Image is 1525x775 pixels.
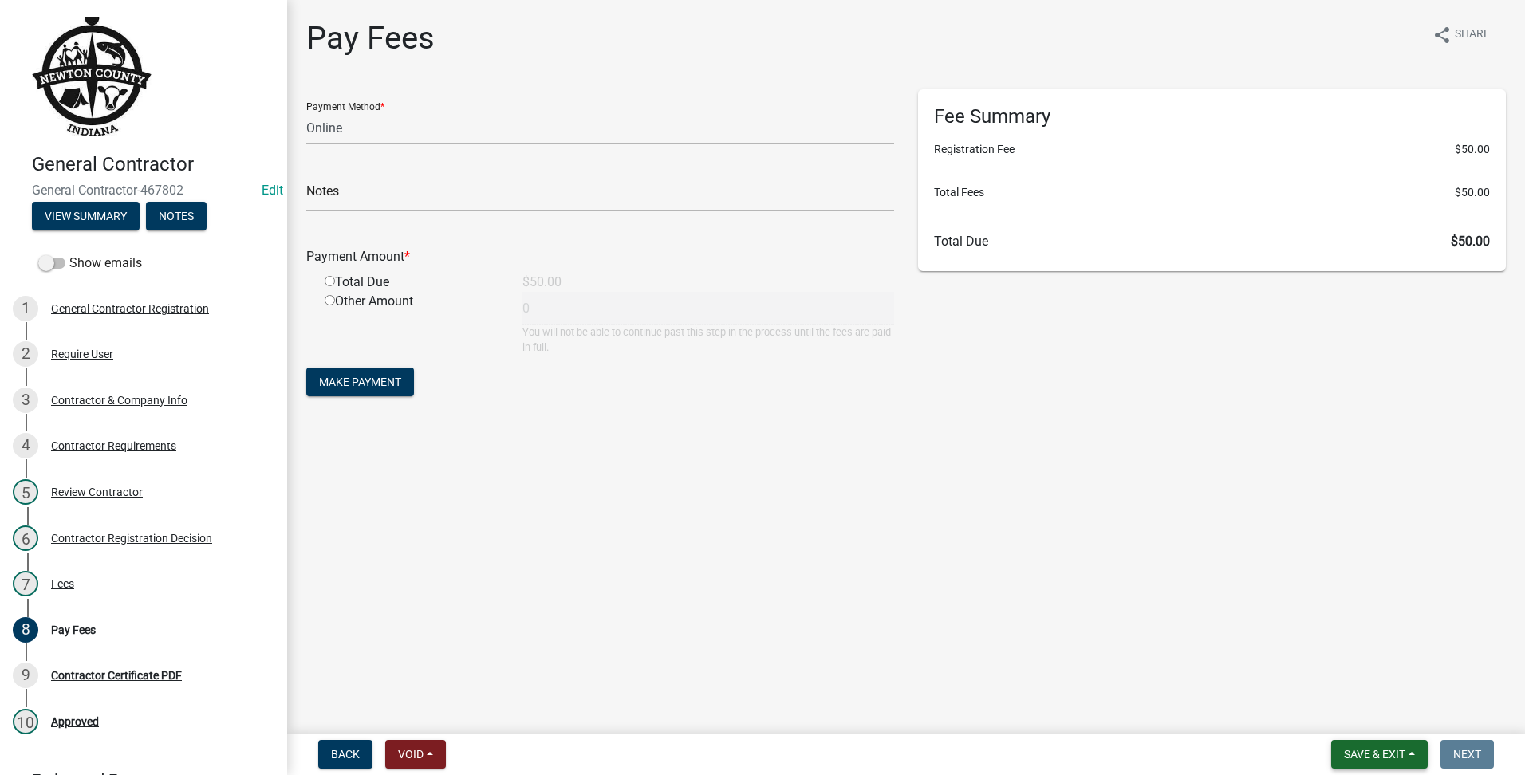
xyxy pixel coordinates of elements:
[13,525,38,551] div: 6
[313,273,510,292] div: Total Due
[32,202,140,230] button: View Summary
[934,105,1490,128] h6: Fee Summary
[51,533,212,544] div: Contractor Registration Decision
[306,19,435,57] h1: Pay Fees
[38,254,142,273] label: Show emails
[1455,184,1490,201] span: $50.00
[13,296,38,321] div: 1
[146,210,207,223] wm-modal-confirm: Notes
[51,716,99,727] div: Approved
[13,709,38,734] div: 10
[1455,26,1490,45] span: Share
[51,395,187,406] div: Contractor & Company Info
[32,153,274,176] h4: General Contractor
[32,183,255,198] span: General Contractor-467802
[13,663,38,688] div: 9
[51,578,74,589] div: Fees
[318,740,372,769] button: Back
[398,748,424,761] span: Void
[262,183,283,198] wm-modal-confirm: Edit Application Number
[313,292,510,355] div: Other Amount
[306,368,414,396] button: Make Payment
[934,234,1490,249] h6: Total Due
[934,184,1490,201] li: Total Fees
[51,624,96,635] div: Pay Fees
[319,376,401,388] span: Make Payment
[51,440,176,451] div: Contractor Requirements
[385,740,446,769] button: Void
[32,210,140,223] wm-modal-confirm: Summary
[13,479,38,505] div: 5
[1440,740,1494,769] button: Next
[32,17,152,136] img: Newton County, Indiana
[51,348,113,360] div: Require User
[1451,234,1490,249] span: $50.00
[51,486,143,498] div: Review Contractor
[13,387,38,413] div: 3
[13,433,38,458] div: 4
[262,183,283,198] a: Edit
[1344,748,1405,761] span: Save & Exit
[1420,19,1503,50] button: shareShare
[1432,26,1452,45] i: share
[51,303,209,314] div: General Contractor Registration
[1331,740,1428,769] button: Save & Exit
[331,748,360,761] span: Back
[13,341,38,367] div: 2
[51,670,182,681] div: Contractor Certificate PDF
[1453,748,1481,761] span: Next
[13,571,38,596] div: 7
[294,247,906,266] div: Payment Amount
[1455,141,1490,158] span: $50.00
[13,617,38,643] div: 8
[934,141,1490,158] li: Registration Fee
[146,202,207,230] button: Notes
